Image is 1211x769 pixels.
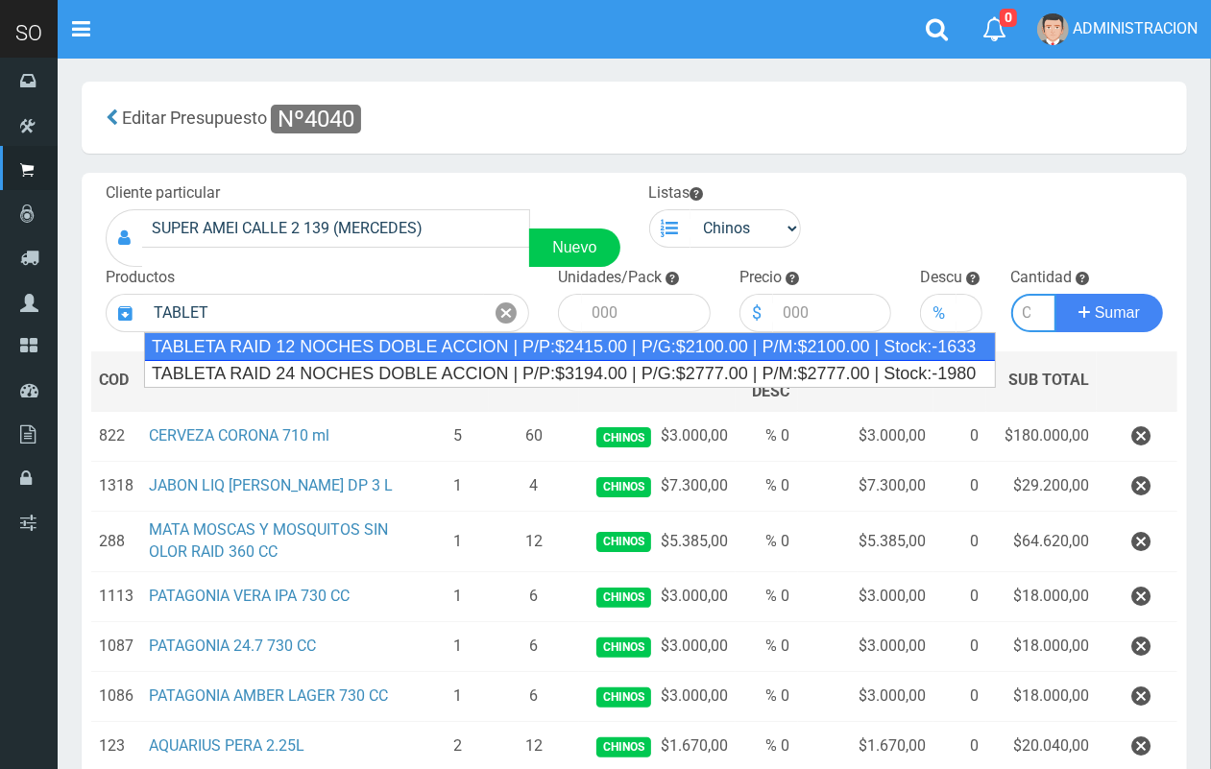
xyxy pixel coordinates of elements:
input: Consumidor Final [142,209,530,248]
span: Sumar [1095,304,1140,321]
td: 1 [425,462,489,512]
td: 12 [489,512,578,572]
td: 6 [489,672,578,722]
input: Introduzca el nombre del producto [144,294,484,332]
td: 0 [933,572,986,622]
span: Chinos [596,637,651,658]
td: 1086 [91,672,141,722]
td: $3.000,00 [798,622,933,672]
td: 4 [489,462,578,512]
td: 0 [933,512,986,572]
th: DES [141,351,425,412]
td: 1 [425,512,489,572]
td: 1 [425,572,489,622]
label: Cliente particular [106,182,220,204]
span: Chinos [596,588,651,608]
td: $3.000,00 [579,572,736,622]
td: 1 [425,622,489,672]
div: TABLETA RAID 24 NOCHES DOBLE ACCION | P/P:$3194.00 | P/G:$2777.00 | P/M:$2777.00 | Stock:-1980 [145,360,995,387]
td: $3.000,00 [579,622,736,672]
div: % [920,294,957,332]
div: TABLETA RAID 12 NOCHES DOBLE ACCION | P/P:$2415.00 | P/G:$2100.00 | P/M:$2100.00 | Stock:-1633 [144,332,996,361]
td: $3.000,00 [798,572,933,622]
a: Nuevo [529,228,619,267]
td: 5 [425,411,489,462]
label: Unidades/Pack [558,267,662,289]
th: COD [91,351,141,412]
td: $7.300,00 [798,462,933,512]
td: 0 [933,672,986,722]
td: 6 [489,572,578,622]
td: $29.200,00 [986,462,1097,512]
span: Chinos [596,737,651,757]
span: Editar Presupuesto [122,108,267,128]
span: 0 [1000,9,1017,27]
td: 1087 [91,622,141,672]
td: % 0 [736,672,798,722]
td: $18.000,00 [986,622,1097,672]
label: Listas [649,182,704,204]
td: 0 [933,411,986,462]
input: Cantidad [1011,294,1057,332]
td: $3.000,00 [579,672,736,722]
img: User Image [1037,13,1069,45]
label: Descu [920,267,962,289]
td: $3.000,00 [798,672,933,722]
td: % 0 [736,622,798,672]
label: Precio [739,267,782,289]
td: 1 [425,672,489,722]
td: $3.000,00 [798,411,933,462]
span: SUB TOTAL [1008,370,1089,392]
td: $7.300,00 [579,462,736,512]
td: $18.000,00 [986,672,1097,722]
td: % 0 [736,572,798,622]
span: Nº4040 [271,105,361,133]
td: 0 [933,462,986,512]
a: PATAGONIA 24.7 730 CC [149,637,316,655]
a: MATA MOSCAS Y MOSQUITOS SIN OLOR RAID 360 CC [149,520,388,561]
td: $5.385,00 [579,512,736,572]
span: Chinos [596,532,651,552]
td: $3.000,00 [579,411,736,462]
td: 288 [91,512,141,572]
a: PATAGONIA AMBER LAGER 730 CC [149,686,388,705]
td: 1113 [91,572,141,622]
label: Productos [106,267,175,289]
input: 000 [773,294,892,332]
span: Chinos [596,687,651,708]
td: % 0 [736,411,798,462]
span: Chinos [596,427,651,447]
td: 822 [91,411,141,462]
td: % 0 [736,512,798,572]
td: 1318 [91,462,141,512]
span: ADMINISTRACION [1073,19,1198,37]
a: AQUARIUS PERA 2.25L [149,736,304,755]
td: 0 [933,622,986,672]
button: Sumar [1055,294,1163,332]
td: $5.385,00 [798,512,933,572]
td: 60 [489,411,578,462]
td: $180.000,00 [986,411,1097,462]
input: 000 [582,294,711,332]
td: % 0 [736,462,798,512]
div: $ [739,294,773,332]
a: JABON LIQ [PERSON_NAME] DP 3 L [149,476,393,494]
input: 000 [957,294,981,332]
td: $18.000,00 [986,572,1097,622]
td: 6 [489,622,578,672]
a: CERVEZA CORONA 710 ml [149,426,329,445]
a: PATAGONIA VERA IPA 730 CC [149,587,350,605]
span: Chinos [596,477,651,497]
td: $64.620,00 [986,512,1097,572]
span: % DESC [753,360,790,400]
label: Cantidad [1011,267,1073,289]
